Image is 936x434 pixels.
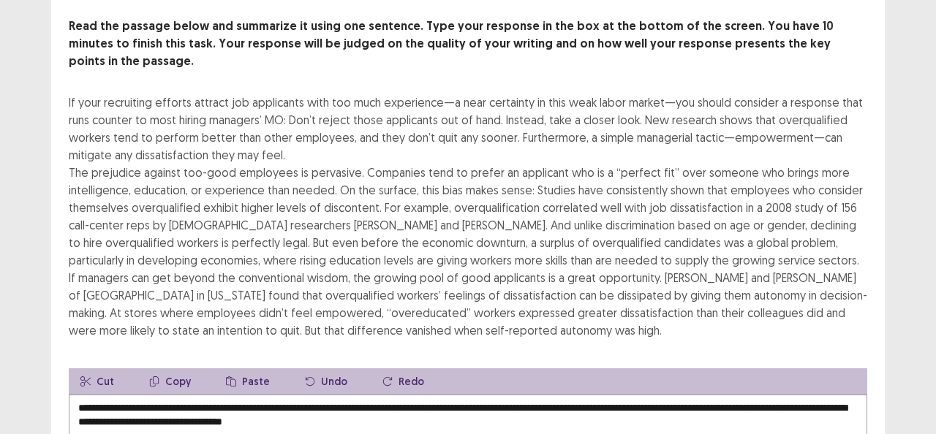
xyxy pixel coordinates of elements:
button: Cut [69,368,126,395]
button: Undo [293,368,359,395]
button: Redo [371,368,436,395]
button: Copy [137,368,203,395]
p: Read the passage below and summarize it using one sentence. Type your response in the box at the ... [69,18,867,70]
div: If your recruiting efforts attract job applicants with too much experience—a near certainty in th... [69,94,867,339]
button: Paste [214,368,282,395]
